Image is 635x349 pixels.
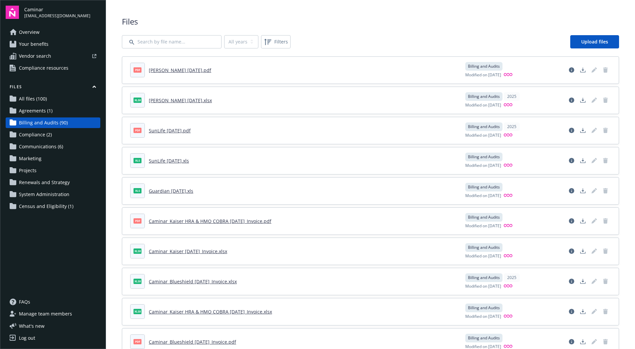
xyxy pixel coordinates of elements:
span: Filters [262,36,289,47]
a: View file details [566,246,577,256]
span: Delete document [600,125,611,136]
a: Guardian [DATE].xls [149,188,193,194]
span: Billing and Audits [468,335,500,341]
a: Download document [578,336,588,347]
div: 2025 [504,92,520,101]
a: View file details [566,336,577,347]
span: Edit document [589,155,599,166]
span: Marketing [19,153,42,164]
a: Projects [6,165,100,176]
span: Billing and Audits [468,124,500,130]
button: What's new [6,322,55,329]
span: Modified on [DATE] [465,102,501,108]
span: Billing and Audits [468,275,500,281]
a: Download document [578,306,588,317]
span: What ' s new [19,322,45,329]
a: Marketing [6,153,100,164]
span: Edit document [589,125,599,136]
button: Caminar[EMAIL_ADDRESS][DOMAIN_NAME] [24,6,100,19]
span: Edit document [589,336,599,347]
a: Renewals and Strategy [6,177,100,188]
span: Edit document [589,65,599,75]
span: Caminar [24,6,90,13]
a: View file details [566,125,577,136]
a: Download document [578,155,588,166]
a: Delete document [600,336,611,347]
a: View file details [566,216,577,226]
span: FAQs [19,297,30,307]
span: Modified on [DATE] [465,72,501,78]
input: Search by file name... [122,35,222,48]
span: pdf [134,128,141,133]
span: Billing and Audits (90) [19,117,68,128]
span: pdf [134,67,141,72]
span: Modified on [DATE] [465,314,501,320]
span: Manage team members [19,309,72,319]
a: All files (100) [6,94,100,104]
span: Renewals and Strategy [19,177,70,188]
span: Billing and Audits [468,305,500,311]
a: Download document [578,125,588,136]
span: Compliance resources [19,63,68,73]
span: Billing and Audits [468,154,500,160]
span: Filters [274,38,288,45]
span: Communications (6) [19,141,63,152]
a: Delete document [600,276,611,287]
div: 2025 [504,273,520,282]
a: SunLife [DATE].pdf [149,127,191,134]
a: View file details [566,276,577,287]
a: Delete document [600,185,611,196]
a: Download document [578,95,588,105]
button: Files [6,84,100,92]
a: Delete document [600,216,611,226]
span: Edit document [589,216,599,226]
a: Caminar_Kaiser [DATE]_Invoice.xlsx [149,248,227,254]
a: Agreements (1) [6,105,100,116]
a: Caminar_Kaiser HRA & HMO COBRA [DATE]_Invoice.xlsx [149,309,272,315]
span: Delete document [600,246,611,256]
span: Modified on [DATE] [465,283,501,290]
span: Billing and Audits [468,244,500,250]
span: Modified on [DATE] [465,163,501,169]
a: Billing and Audits (90) [6,117,100,128]
button: Filters [261,35,291,48]
a: View file details [566,65,577,75]
a: Delete document [600,65,611,75]
span: Upload files [581,38,608,45]
span: Edit document [589,95,599,105]
span: Delete document [600,155,611,166]
span: Billing and Audits [468,184,500,190]
a: Download document [578,185,588,196]
span: Delete document [600,95,611,105]
a: System Administration [6,189,100,200]
span: pdf [134,218,141,223]
a: FAQs [6,297,100,307]
span: xls [134,188,141,193]
span: Modified on [DATE] [465,193,501,199]
a: Download document [578,246,588,256]
span: Billing and Audits [468,214,500,220]
a: Vendor search [6,51,100,61]
span: Edit document [589,246,599,256]
span: Modified on [DATE] [465,253,501,259]
span: Vendor search [19,51,51,61]
span: Files [122,16,619,27]
a: Edit document [589,276,599,287]
span: Billing and Audits [468,63,500,69]
a: SunLife [DATE].xls [149,158,189,164]
a: View file details [566,306,577,317]
span: xlsx [134,279,141,284]
span: All files (100) [19,94,47,104]
a: Your benefits [6,39,100,49]
span: Compliance (2) [19,129,52,140]
span: System Administration [19,189,69,200]
a: View file details [566,185,577,196]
